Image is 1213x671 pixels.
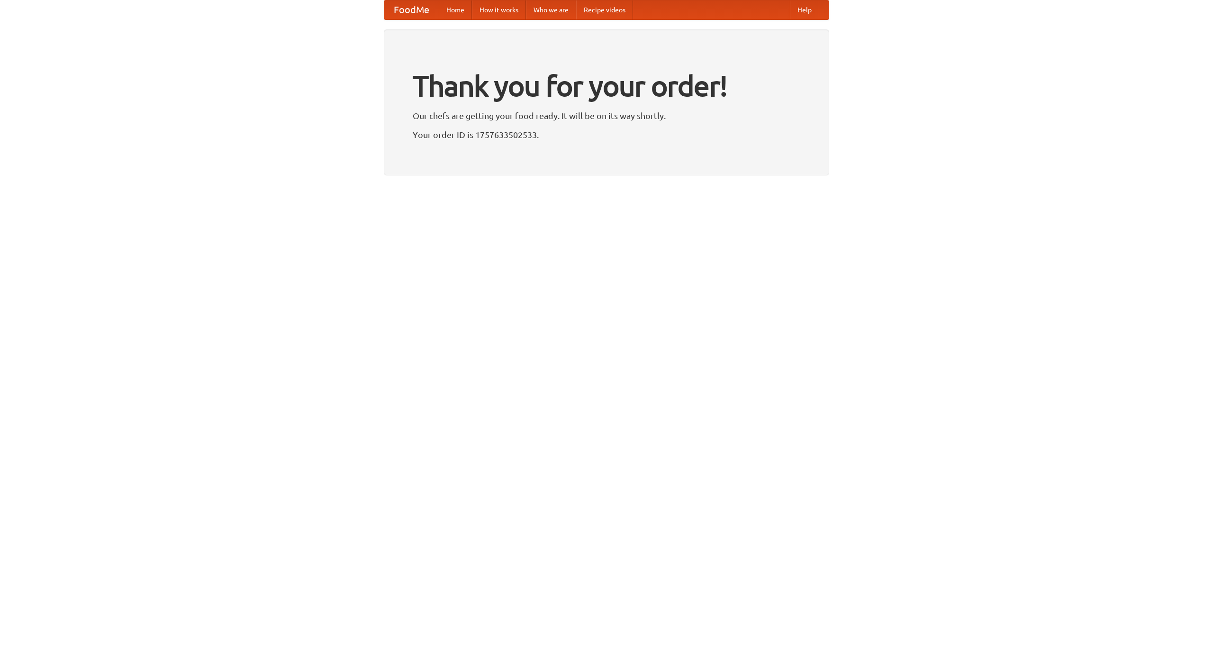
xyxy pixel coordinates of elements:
p: Your order ID is 1757633502533. [413,128,800,142]
a: How it works [472,0,526,19]
a: Who we are [526,0,576,19]
a: Home [439,0,472,19]
a: Help [790,0,819,19]
a: FoodMe [384,0,439,19]
p: Our chefs are getting your food ready. It will be on its way shortly. [413,109,800,123]
h1: Thank you for your order! [413,63,800,109]
a: Recipe videos [576,0,633,19]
